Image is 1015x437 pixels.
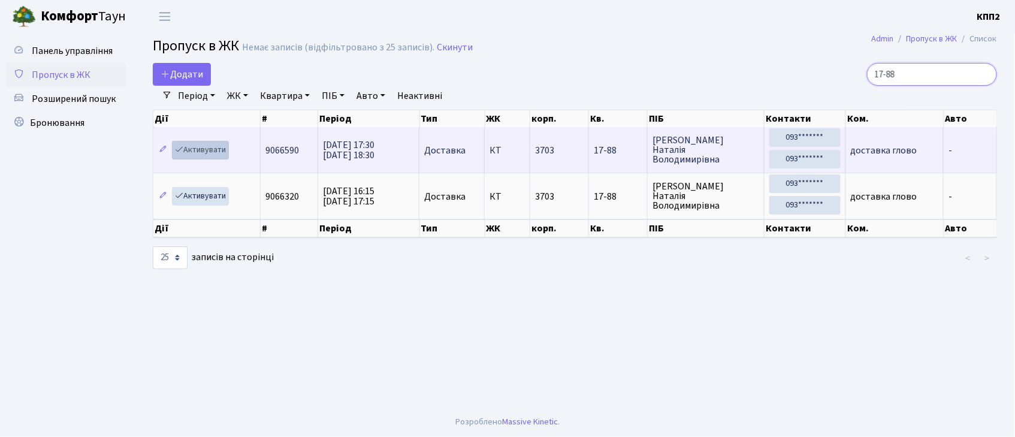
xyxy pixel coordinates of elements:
a: КПП2 [977,10,1001,24]
th: Дії [153,110,261,127]
span: Доставка [424,146,466,155]
div: Розроблено . [455,415,560,429]
th: ПІБ [648,110,765,127]
th: # [261,219,319,237]
span: Пропуск в ЖК [153,35,239,56]
span: Бронювання [30,116,84,129]
th: ПІБ [648,219,765,237]
b: КПП2 [977,10,1001,23]
a: ЖК [222,86,253,106]
span: - [948,144,952,157]
th: ЖК [485,219,531,237]
th: Кв. [589,110,648,127]
span: доставка глово [851,190,917,203]
span: Доставка [424,192,466,201]
a: Розширений пошук [6,87,126,111]
th: Період [318,219,419,237]
a: Бронювання [6,111,126,135]
span: [DATE] 16:15 [DATE] 17:15 [323,185,374,208]
span: Розширений пошук [32,92,116,106]
select: записів на сторінці [153,246,188,269]
a: Неактивні [392,86,447,106]
div: Немає записів (відфільтровано з 25 записів). [242,42,434,53]
a: Пропуск в ЖК [6,63,126,87]
span: 3703 [535,190,554,203]
th: корп. [530,219,589,237]
a: ПІБ [317,86,349,106]
a: Додати [153,63,211,86]
th: Кв. [589,219,648,237]
th: Ком. [846,110,944,127]
span: [PERSON_NAME] Наталія Володимирівна [652,135,759,164]
th: Ком. [846,219,944,237]
span: 17-88 [594,146,642,155]
span: Додати [161,68,203,81]
th: Авто [944,219,998,237]
span: [PERSON_NAME] Наталія Володимирівна [652,182,759,210]
a: Massive Kinetic [502,415,558,428]
a: Admin [872,32,894,45]
span: 9066590 [265,144,299,157]
th: Авто [944,110,998,127]
th: Тип [420,110,485,127]
th: Контакти [765,110,846,127]
button: Переключити навігацію [150,7,180,26]
span: КТ [490,146,525,155]
th: # [261,110,319,127]
li: Список [957,32,997,46]
th: корп. [530,110,589,127]
th: Тип [420,219,485,237]
a: Авто [352,86,390,106]
a: Активувати [172,187,229,206]
nav: breadcrumb [854,26,1015,52]
span: 17-88 [594,192,642,201]
span: Таун [41,7,126,27]
a: Квартира [255,86,315,106]
span: 3703 [535,144,554,157]
b: Комфорт [41,7,98,26]
span: Пропуск в ЖК [32,68,90,82]
th: Дії [153,219,261,237]
th: Період [318,110,419,127]
span: КТ [490,192,525,201]
span: - [948,190,952,203]
span: Панель управління [32,44,113,58]
a: Панель управління [6,39,126,63]
span: [DATE] 17:30 [DATE] 18:30 [323,138,374,162]
a: Період [173,86,220,106]
a: Пропуск в ЖК [907,32,957,45]
th: ЖК [485,110,531,127]
input: Пошук... [867,63,997,86]
span: доставка глово [851,144,917,157]
a: Скинути [437,42,473,53]
a: Активувати [172,141,229,159]
span: 9066320 [265,190,299,203]
img: logo.png [12,5,36,29]
th: Контакти [765,219,846,237]
label: записів на сторінці [153,246,274,269]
